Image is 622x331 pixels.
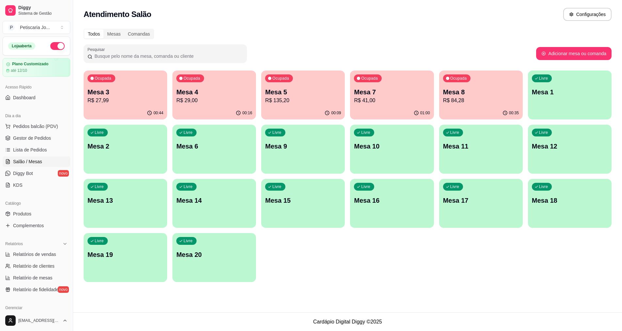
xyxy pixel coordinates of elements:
[95,130,104,135] p: Livre
[13,158,42,165] span: Salão / Mesas
[443,142,519,151] p: Mesa 11
[242,110,252,116] p: 00:16
[272,130,281,135] p: Livre
[8,42,35,50] div: Loja aberta
[354,87,430,97] p: Mesa 7
[172,71,256,119] button: OcupadaMesa 4R$ 29,0000:16
[450,184,459,189] p: Livre
[176,196,252,205] p: Mesa 14
[13,123,58,130] span: Pedidos balcão (PDV)
[13,275,53,281] span: Relatório de mesas
[3,261,70,271] a: Relatório de clientes
[12,62,48,67] article: Plano Customizado
[354,97,430,104] p: R$ 41,00
[18,11,68,16] span: Sistema de Gestão
[92,53,243,59] input: Pesquisar
[272,184,281,189] p: Livre
[354,142,430,151] p: Mesa 10
[439,71,523,119] button: OcupadaMesa 8R$ 84,2800:35
[539,184,548,189] p: Livre
[443,196,519,205] p: Mesa 17
[183,238,193,244] p: Livre
[532,87,608,97] p: Mesa 1
[176,97,252,104] p: R$ 29,00
[95,238,104,244] p: Livre
[443,97,519,104] p: R$ 84,28
[95,76,111,81] p: Ocupada
[265,87,341,97] p: Mesa 5
[13,94,36,101] span: Dashboard
[183,184,193,189] p: Livre
[3,303,70,313] div: Gerenciar
[84,29,104,39] div: Todos
[88,97,163,104] p: R$ 27,99
[84,233,167,282] button: LivreMesa 19
[439,125,523,174] button: LivreMesa 11
[13,182,23,188] span: KDS
[3,58,70,77] a: Plano Customizadoaté 12/10
[84,125,167,174] button: LivreMesa 2
[528,179,612,228] button: LivreMesa 18
[261,179,345,228] button: LivreMesa 15
[176,142,252,151] p: Mesa 6
[50,42,65,50] button: Alterar Status
[3,209,70,219] a: Produtos
[265,97,341,104] p: R$ 135,20
[13,211,31,217] span: Produtos
[3,249,70,260] a: Relatórios de vendas
[3,156,70,167] a: Salão / Mesas
[443,87,519,97] p: Mesa 8
[563,8,612,21] button: Configurações
[88,250,163,259] p: Mesa 19
[13,286,58,293] span: Relatório de fidelidade
[3,82,70,92] div: Acesso Rápido
[532,196,608,205] p: Mesa 18
[265,142,341,151] p: Mesa 9
[3,273,70,283] a: Relatório de mesas
[536,47,612,60] button: Adicionar mesa ou comanda
[3,180,70,190] a: KDS
[350,125,434,174] button: LivreMesa 10
[350,179,434,228] button: LivreMesa 16
[528,125,612,174] button: LivreMesa 12
[450,76,467,81] p: Ocupada
[532,142,608,151] p: Mesa 12
[3,3,70,18] a: DiggySistema de Gestão
[11,68,27,73] article: até 12/10
[3,284,70,295] a: Relatório de fidelidadenovo
[88,87,163,97] p: Mesa 3
[361,76,378,81] p: Ocupada
[13,147,47,153] span: Lista de Pedidos
[8,24,15,31] span: P
[183,76,200,81] p: Ocupada
[354,196,430,205] p: Mesa 16
[3,198,70,209] div: Catálogo
[104,29,124,39] div: Mesas
[450,130,459,135] p: Livre
[84,71,167,119] button: OcupadaMesa 3R$ 27,9900:44
[13,222,44,229] span: Complementos
[3,133,70,143] a: Gestor de Pedidos
[3,121,70,132] button: Pedidos balcão (PDV)
[331,110,341,116] p: 00:09
[88,142,163,151] p: Mesa 2
[3,92,70,103] a: Dashboard
[261,125,345,174] button: LivreMesa 9
[361,184,370,189] p: Livre
[95,184,104,189] p: Livre
[420,110,430,116] p: 01:00
[3,21,70,34] button: Select a team
[3,111,70,121] div: Dia a dia
[73,312,622,331] footer: Cardápio Digital Diggy © 2025
[124,29,154,39] div: Comandas
[13,263,55,269] span: Relatório de clientes
[183,130,193,135] p: Livre
[350,71,434,119] button: OcupadaMesa 7R$ 41,0001:00
[539,130,548,135] p: Livre
[18,5,68,11] span: Diggy
[172,179,256,228] button: LivreMesa 14
[528,71,612,119] button: LivreMesa 1
[539,76,548,81] p: Livre
[265,196,341,205] p: Mesa 15
[172,125,256,174] button: LivreMesa 6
